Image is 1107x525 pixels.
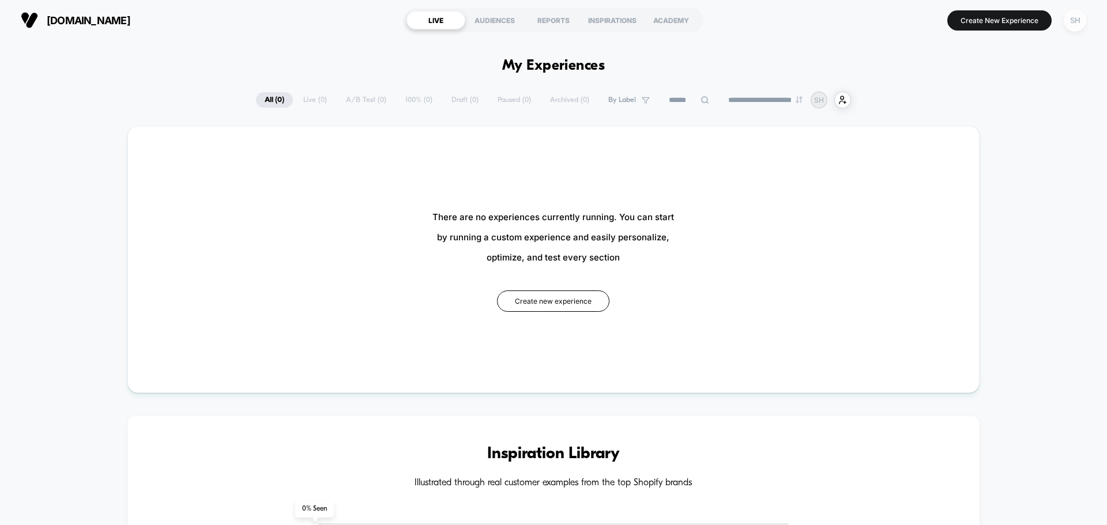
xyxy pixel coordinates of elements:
[162,445,945,463] h3: Inspiration Library
[583,11,642,29] div: INSPIRATIONS
[1060,9,1090,32] button: SH
[256,92,293,108] span: All ( 0 )
[947,10,1052,31] button: Create New Experience
[9,278,558,289] input: Seek
[608,96,636,104] span: By Label
[428,296,459,309] div: Duration
[497,290,609,312] button: Create new experience
[295,500,334,518] span: 0 % Seen
[269,145,296,173] button: Play, NEW DEMO 2025-VEED.mp4
[406,11,465,29] div: LIVE
[502,58,605,74] h1: My Experiences
[814,96,824,104] p: SH
[21,12,38,29] img: Visually logo
[162,478,945,489] h4: Illustrated through real customer examples from the top Shopify brands
[432,207,674,267] span: There are no experiences currently running. You can start by running a custom experience and easi...
[17,11,134,29] button: [DOMAIN_NAME]
[6,293,24,312] button: Play, NEW DEMO 2025-VEED.mp4
[524,11,583,29] div: REPORTS
[481,297,516,308] input: Volume
[400,296,427,309] div: Current time
[465,11,524,29] div: AUDIENCES
[47,14,130,27] span: [DOMAIN_NAME]
[796,96,803,103] img: end
[1064,9,1086,32] div: SH
[642,11,701,29] div: ACADEMY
